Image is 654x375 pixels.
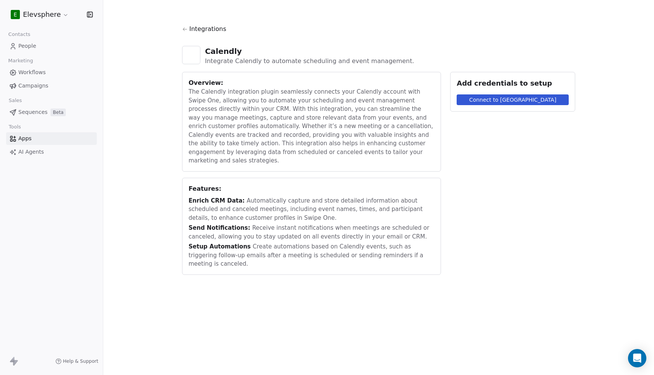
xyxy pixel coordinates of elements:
[457,78,569,88] div: Add credentials to setup
[189,243,253,250] span: Setup Automations
[6,132,97,145] a: Apps
[189,24,226,34] span: Integrations
[23,10,61,19] span: Elevsphere
[18,148,44,156] span: AI Agents
[5,55,36,67] span: Marketing
[18,135,32,143] span: Apps
[186,50,197,60] img: calendly.png
[6,66,97,79] a: Workflows
[6,80,97,92] a: Campaigns
[205,46,414,57] div: Calendly
[18,68,46,76] span: Workflows
[189,224,252,231] span: Send Notifications:
[5,121,24,133] span: Tools
[5,95,25,106] span: Sales
[50,109,66,116] span: Beta
[9,8,70,21] button: EElevsphere
[6,40,97,52] a: People
[628,349,646,367] div: Open Intercom Messenger
[18,42,36,50] span: People
[55,358,98,364] a: Help & Support
[189,184,434,193] div: Features:
[6,106,97,119] a: SequencesBeta
[189,242,434,268] div: Create automations based on Calendly events, such as triggering follow-up emails after a meeting ...
[189,196,434,222] div: Automatically capture and store detailed information about scheduled and canceled meetings, inclu...
[18,108,47,116] span: Sequences
[18,82,48,90] span: Campaigns
[182,24,575,40] a: Integrations
[189,224,434,241] div: Receive instant notifications when meetings are scheduled or canceled, allowing you to stay updat...
[5,29,34,40] span: Contacts
[189,88,434,165] div: The Calendly integration plugin seamlessly connects your Calendly account with Swipe One, allowin...
[6,146,97,158] a: AI Agents
[189,197,247,204] span: Enrich CRM Data:
[14,11,17,18] span: E
[189,78,434,88] div: Overview:
[457,94,569,105] button: Connect to [GEOGRAPHIC_DATA]
[63,358,98,364] span: Help & Support
[205,57,414,66] div: Integrate Calendly to automate scheduling and event management.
